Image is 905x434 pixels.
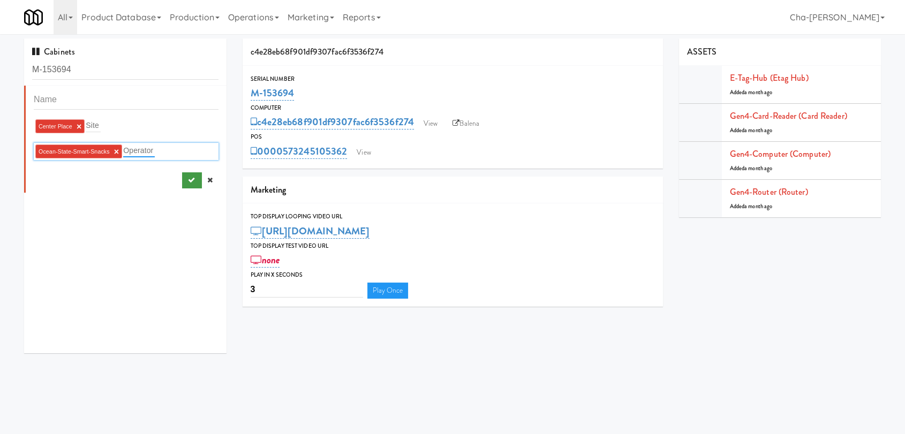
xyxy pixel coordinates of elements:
a: Gen4-computer (Computer) [730,148,831,160]
span: Added [730,164,773,172]
img: Micromart [24,8,43,27]
div: Ocean-State-Smart-Snacks × [34,143,218,160]
li: Ocean-State-Smart-Snacks × [35,144,122,158]
a: M-153694 [251,86,295,101]
div: Play in X seconds [251,270,655,280]
span: a month ago [744,88,772,96]
div: Top Display Looping Video Url [251,211,655,222]
a: 0000573245105362 [251,144,348,159]
input: Operator [123,143,155,157]
span: a month ago [744,126,772,134]
span: Added [730,88,773,96]
span: ASSETS [687,45,717,58]
span: Added [730,202,773,210]
a: [URL][DOMAIN_NAME] [251,224,370,239]
a: E-tag-hub (Etag Hub) [730,72,809,84]
span: Marketing [251,184,286,196]
a: View [418,116,443,132]
a: Gen4-card-reader (Card Reader) [730,110,847,122]
div: Serial Number [251,74,655,85]
span: Ocean-State-Smart-Snacks [39,148,110,155]
span: a month ago [744,164,772,172]
a: none [251,253,280,268]
span: a month ago [744,202,772,210]
div: POS [251,132,655,142]
input: Search cabinets [32,60,218,80]
div: Center Place × [34,118,218,135]
a: c4e28eb68f901df9307fac6f3536f274 [251,115,414,130]
a: Play Once [367,283,409,299]
div: c4e28eb68f901df9307fac6f3536f274 [243,39,663,66]
a: Gen4-router (Router) [730,186,808,198]
a: × [77,122,81,131]
span: Center Place [39,123,72,130]
li: Center Place ×Ocean-State-Smart-Snacks × [24,86,227,193]
a: Balena [447,116,485,132]
span: Cabinets [32,45,75,58]
div: Top Display Test Video Url [251,241,655,252]
span: Added [730,126,773,134]
input: Name [34,90,218,110]
li: Center Place × [35,119,85,133]
a: × [114,147,119,156]
a: View [351,144,376,161]
div: Computer [251,103,655,113]
input: Site [86,118,101,132]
